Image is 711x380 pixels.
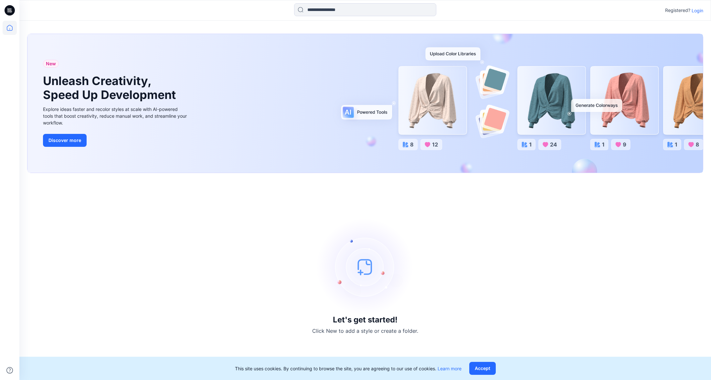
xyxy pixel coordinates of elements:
[312,327,418,335] p: Click New to add a style or create a folder.
[438,366,462,371] a: Learn more
[469,362,496,375] button: Accept
[43,106,188,126] div: Explore ideas faster and recolor styles at scale with AI-powered tools that boost creativity, red...
[43,74,179,102] h1: Unleash Creativity, Speed Up Development
[43,134,188,147] a: Discover more
[317,218,414,315] img: empty-state-image.svg
[235,365,462,372] p: This site uses cookies. By continuing to browse the site, you are agreeing to our use of cookies.
[692,7,703,14] p: Login
[333,315,398,324] h3: Let's get started!
[46,60,56,68] span: New
[43,134,87,147] button: Discover more
[665,6,690,14] p: Registered?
